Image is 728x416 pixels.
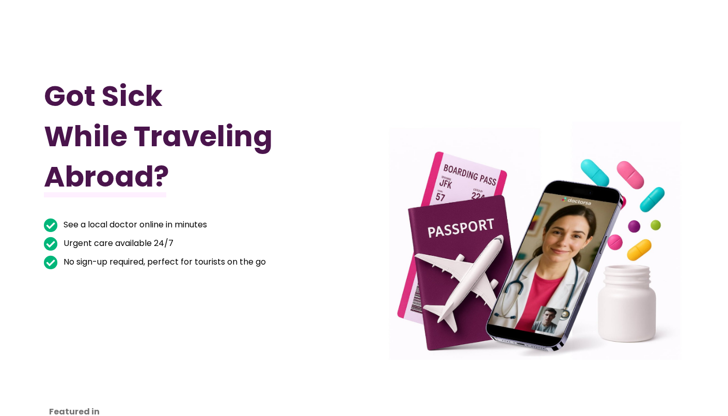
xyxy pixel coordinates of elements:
span: See a local doctor online in minutes [61,218,207,232]
span: No sign-up required, perfect for tourists on the go [61,255,266,269]
h1: Got Sick While Traveling Abroad? [44,76,316,197]
span: Urgent care available 24/7 [61,236,173,251]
